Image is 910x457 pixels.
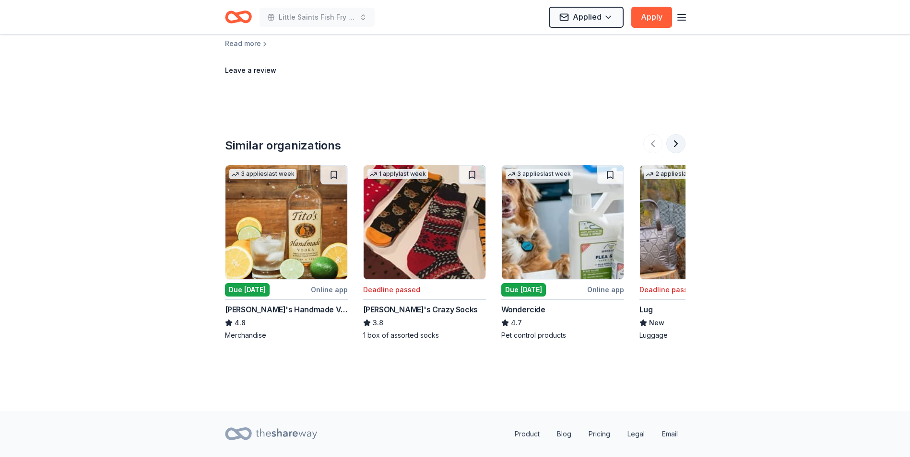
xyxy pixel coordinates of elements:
div: Lug [639,304,653,315]
a: Image for Wondercide3 applieslast weekDue [DATE]Online appWondercide4.7Pet control products [501,165,624,340]
span: 4.8 [235,317,246,329]
div: 2 applies last week [644,169,711,179]
div: Wondercide [501,304,545,315]
button: Applied [549,7,624,28]
div: Due [DATE] [501,283,546,297]
img: Image for Tito's Handmade Vodka [225,165,347,279]
a: Image for Tito's Handmade Vodka3 applieslast weekDue [DATE]Online app[PERSON_NAME]'s Handmade Vod... [225,165,348,340]
img: Image for Wondercide [502,165,624,279]
button: Leave a review [225,65,276,76]
nav: quick links [507,424,685,444]
span: New [649,317,664,329]
span: Little Saints Fish Fry & Auction [279,11,355,23]
button: Read more [225,38,269,49]
div: Deadline passed [639,284,697,296]
div: Merchandise [225,331,348,340]
div: Deadline passed [363,284,420,296]
div: Due [DATE] [225,283,270,297]
div: Luggage [639,331,762,340]
a: Product [507,424,547,444]
div: 1 apply last week [367,169,428,179]
div: [PERSON_NAME]'s Crazy Socks [363,304,478,315]
span: 4.7 [511,317,522,329]
button: Little Saints Fish Fry & Auction [260,8,375,27]
div: Online app [311,284,348,296]
div: 1 box of assorted socks [363,331,486,340]
button: Apply [631,7,672,28]
div: Online app [587,284,624,296]
a: Email [654,424,685,444]
a: Home [225,6,252,28]
span: Applied [573,11,602,23]
a: Legal [620,424,652,444]
div: Pet control products [501,331,624,340]
div: 3 applies last week [506,169,573,179]
a: Image for Lug2 applieslast weekDeadline passedLugNewLuggage [639,165,762,340]
a: Image for John's Crazy Socks1 applylast weekDeadline passed[PERSON_NAME]'s Crazy Socks3.81 box of... [363,165,486,340]
a: Blog [549,424,579,444]
img: Image for Lug [640,165,762,279]
img: Image for John's Crazy Socks [364,165,485,279]
div: Similar organizations [225,138,341,153]
span: 3.8 [373,317,383,329]
a: Pricing [581,424,618,444]
div: [PERSON_NAME]'s Handmade Vodka [225,304,348,315]
div: 3 applies last week [229,169,296,179]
